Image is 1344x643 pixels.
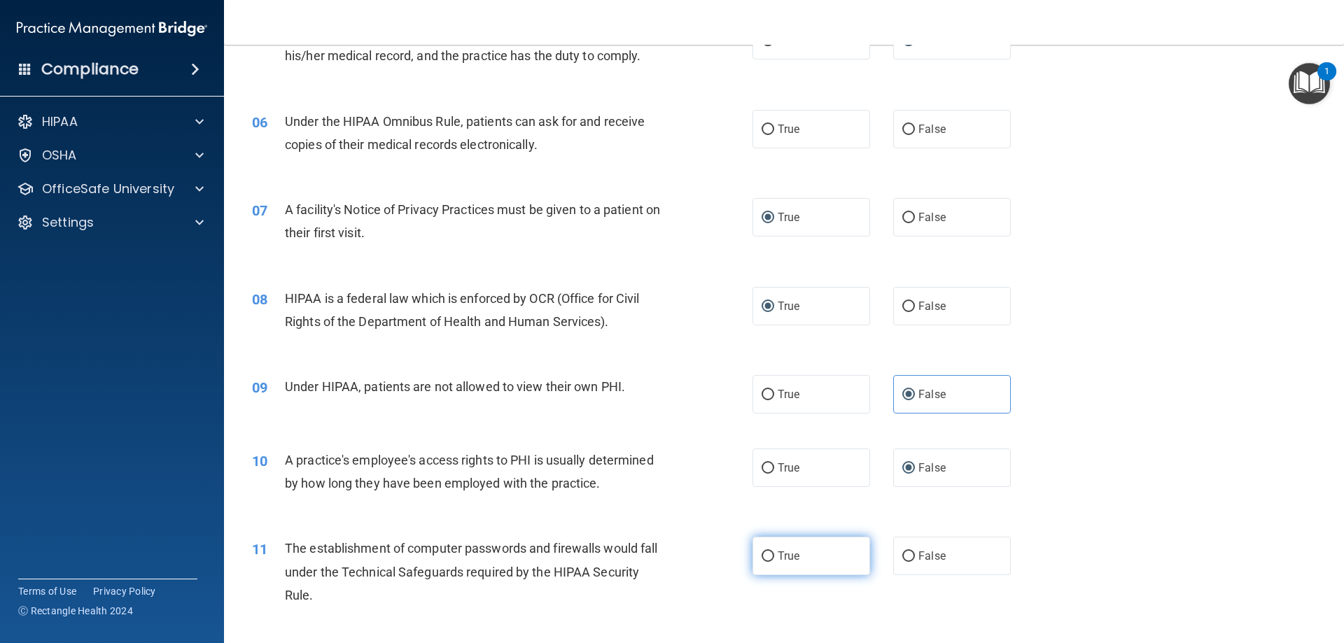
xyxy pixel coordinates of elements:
span: Under HIPAA, patients are not allowed to view their own PHI. [285,379,625,394]
span: True [778,122,799,136]
span: A facility's Notice of Privacy Practices must be given to a patient on their first visit. [285,202,660,240]
span: 08 [252,291,267,308]
a: Terms of Use [18,584,76,598]
span: HIPAA is a federal law which is enforced by OCR (Office for Civil Rights of the Department of Hea... [285,291,640,329]
span: 10 [252,453,267,469]
a: Settings [17,214,204,231]
span: Ⓒ Rectangle Health 2024 [18,604,133,618]
input: True [762,213,774,223]
span: False [918,122,946,136]
img: PMB logo [17,15,207,43]
span: False [918,299,946,313]
span: True [778,388,799,401]
span: 09 [252,379,267,396]
input: False [902,463,915,474]
div: 1 [1324,71,1329,90]
input: False [902,390,915,400]
input: True [762,390,774,400]
span: 06 [252,114,267,131]
span: True [778,211,799,224]
span: Under the HIPAA Omnibus Rule, patients can ask for and receive copies of their medical records el... [285,114,645,152]
span: True [778,299,799,313]
span: False [918,211,946,224]
a: OSHA [17,147,204,164]
h4: Compliance [41,59,139,79]
input: False [902,551,915,562]
input: False [902,302,915,312]
a: HIPAA [17,113,204,130]
input: True [762,302,774,312]
p: Settings [42,214,94,231]
p: HIPAA [42,113,78,130]
span: True [778,549,799,563]
input: False [902,213,915,223]
span: 07 [252,202,267,219]
a: Privacy Policy [93,584,156,598]
span: The establishment of computer passwords and firewalls would fall under the Technical Safeguards r... [285,541,657,602]
input: True [762,463,774,474]
span: False [918,461,946,474]
input: True [762,125,774,135]
button: Open Resource Center, 1 new notification [1289,63,1330,104]
span: A practice's employee's access rights to PHI is usually determined by how long they have been emp... [285,453,654,490]
p: OfficeSafe University [42,181,174,197]
p: OSHA [42,147,77,164]
span: False [918,549,946,563]
input: True [762,551,774,562]
span: True [778,461,799,474]
span: False [918,388,946,401]
input: False [902,125,915,135]
a: OfficeSafe University [17,181,204,197]
span: 11 [252,541,267,558]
